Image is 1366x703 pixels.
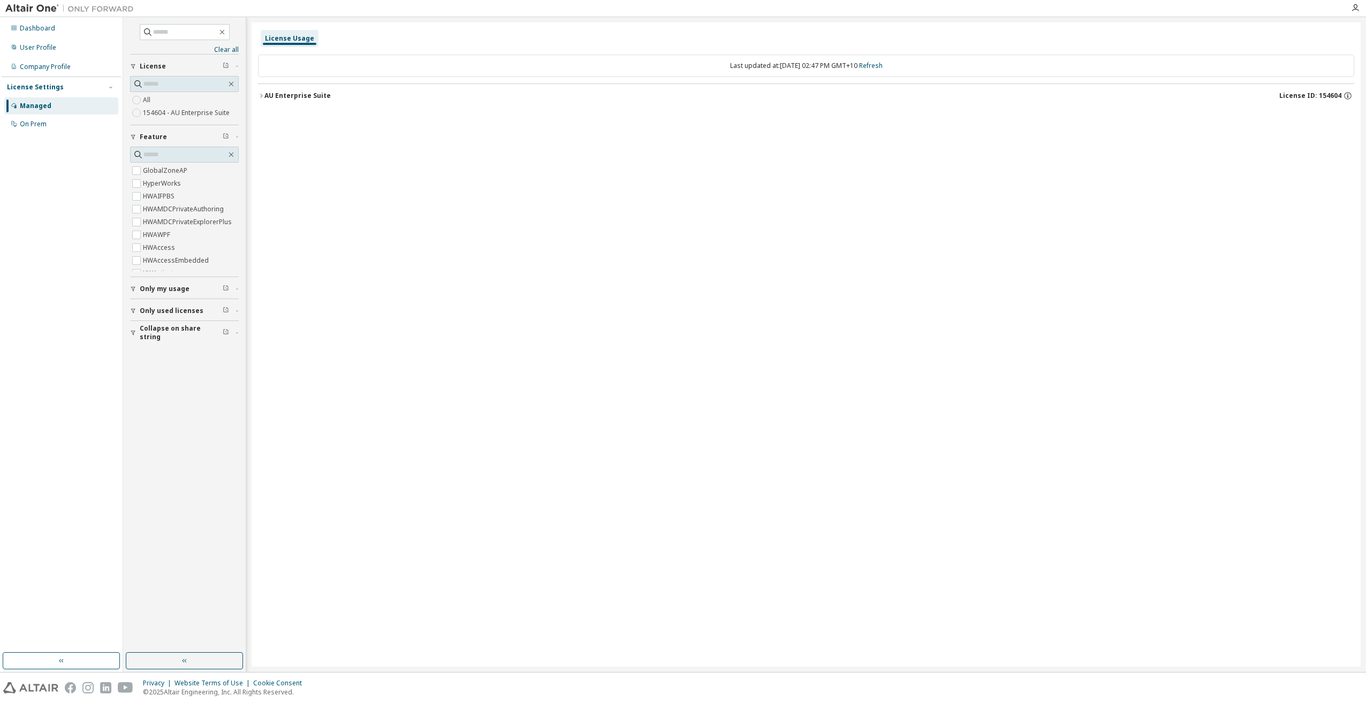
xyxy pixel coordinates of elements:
div: Company Profile [20,63,71,71]
span: Only my usage [140,285,189,293]
button: Only used licenses [130,299,239,323]
button: License [130,55,239,78]
span: Clear filter [223,62,229,71]
span: Only used licenses [140,307,203,315]
img: linkedin.svg [100,682,111,693]
img: Altair One [5,3,139,14]
div: Managed [20,102,51,110]
label: HWAccessEmbedded [143,254,211,267]
a: Clear all [130,45,239,54]
div: On Prem [20,120,47,128]
div: User Profile [20,43,56,52]
img: altair_logo.svg [3,682,58,693]
label: HWAccess [143,241,177,254]
label: HWAIFPBS [143,190,177,203]
a: Refresh [859,61,883,70]
label: GlobalZoneAP [143,164,189,177]
label: All [143,94,153,106]
button: Collapse on share string [130,321,239,345]
span: Clear filter [223,328,229,337]
span: Clear filter [223,133,229,141]
label: HWActivate [143,267,179,280]
img: facebook.svg [65,682,76,693]
img: youtube.svg [118,682,133,693]
div: License Usage [265,34,314,43]
div: AU Enterprise Suite [264,91,331,100]
button: Only my usage [130,277,239,301]
label: HWAMDCPrivateAuthoring [143,203,226,216]
img: instagram.svg [82,682,94,693]
div: Dashboard [20,24,55,33]
div: Last updated at: [DATE] 02:47 PM GMT+10 [258,55,1354,77]
span: License [140,62,166,71]
label: 154604 - AU Enterprise Suite [143,106,232,119]
div: Website Terms of Use [174,679,253,687]
div: License Settings [7,83,64,91]
span: Collapse on share string [140,324,223,341]
span: License ID: 154604 [1279,91,1341,100]
label: HWAWPF [143,228,172,241]
p: © 2025 Altair Engineering, Inc. All Rights Reserved. [143,687,308,697]
span: Feature [140,133,167,141]
span: Clear filter [223,285,229,293]
button: AU Enterprise SuiteLicense ID: 154604 [258,84,1354,108]
label: HWAMDCPrivateExplorerPlus [143,216,234,228]
div: Cookie Consent [253,679,308,687]
span: Clear filter [223,307,229,315]
label: HyperWorks [143,177,183,190]
button: Feature [130,125,239,149]
div: Privacy [143,679,174,687]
